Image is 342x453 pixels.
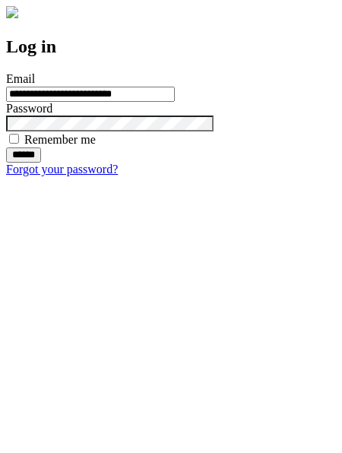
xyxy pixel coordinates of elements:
label: Remember me [24,133,96,146]
a: Forgot your password? [6,163,118,176]
label: Email [6,72,35,85]
h2: Log in [6,36,336,57]
label: Password [6,102,52,115]
img: logo-4e3dc11c47720685a147b03b5a06dd966a58ff35d612b21f08c02c0306f2b779.png [6,6,18,18]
